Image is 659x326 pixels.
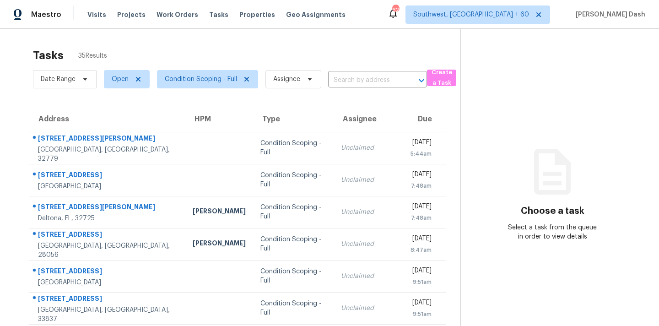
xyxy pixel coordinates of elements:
[112,75,129,84] span: Open
[33,51,64,60] h2: Tasks
[38,266,178,278] div: [STREET_ADDRESS]
[38,305,178,324] div: [GEOGRAPHIC_DATA], [GEOGRAPHIC_DATA], 33837
[38,182,178,191] div: [GEOGRAPHIC_DATA]
[409,202,432,213] div: [DATE]
[31,10,61,19] span: Maestro
[572,10,645,19] span: [PERSON_NAME] Dash
[260,267,326,285] div: Condition Scoping - Full
[38,241,178,260] div: [GEOGRAPHIC_DATA], [GEOGRAPHIC_DATA], 28056
[409,234,432,245] div: [DATE]
[341,207,394,217] div: Unclaimed
[38,170,178,182] div: [STREET_ADDRESS]
[409,266,432,277] div: [DATE]
[38,230,178,241] div: [STREET_ADDRESS]
[260,171,326,189] div: Condition Scoping - Full
[341,175,394,185] div: Unclaimed
[507,223,599,241] div: Select a task from the queue in order to view details
[165,75,237,84] span: Condition Scoping - Full
[185,106,253,132] th: HPM
[38,278,178,287] div: [GEOGRAPHIC_DATA]
[409,310,432,319] div: 9:51am
[260,299,326,317] div: Condition Scoping - Full
[260,203,326,221] div: Condition Scoping - Full
[38,145,178,163] div: [GEOGRAPHIC_DATA], [GEOGRAPHIC_DATA], 32779
[341,272,394,281] div: Unclaimed
[38,214,178,223] div: Deltona, FL, 32725
[29,106,185,132] th: Address
[117,10,146,19] span: Projects
[409,213,432,223] div: 7:48am
[209,11,228,18] span: Tasks
[413,10,529,19] span: Southwest, [GEOGRAPHIC_DATA] + 60
[38,294,178,305] div: [STREET_ADDRESS]
[409,277,432,287] div: 9:51am
[38,134,178,145] div: [STREET_ADDRESS][PERSON_NAME]
[239,10,275,19] span: Properties
[157,10,198,19] span: Work Orders
[409,138,432,149] div: [DATE]
[87,10,106,19] span: Visits
[193,239,246,250] div: [PERSON_NAME]
[38,202,178,214] div: [STREET_ADDRESS][PERSON_NAME]
[409,298,432,310] div: [DATE]
[193,206,246,218] div: [PERSON_NAME]
[334,106,401,132] th: Assignee
[409,245,432,255] div: 8:47am
[392,5,399,15] div: 621
[341,304,394,313] div: Unclaimed
[260,235,326,253] div: Condition Scoping - Full
[273,75,300,84] span: Assignee
[432,67,452,88] span: Create a Task
[341,239,394,249] div: Unclaimed
[328,73,401,87] input: Search by address
[78,51,107,60] span: 35 Results
[427,70,456,86] button: Create a Task
[409,181,432,190] div: 7:48am
[409,149,432,158] div: 5:44am
[415,74,428,87] button: Open
[521,206,584,216] h3: Choose a task
[41,75,76,84] span: Date Range
[253,106,333,132] th: Type
[260,139,326,157] div: Condition Scoping - Full
[286,10,346,19] span: Geo Assignments
[409,170,432,181] div: [DATE]
[341,143,394,152] div: Unclaimed
[401,106,446,132] th: Due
